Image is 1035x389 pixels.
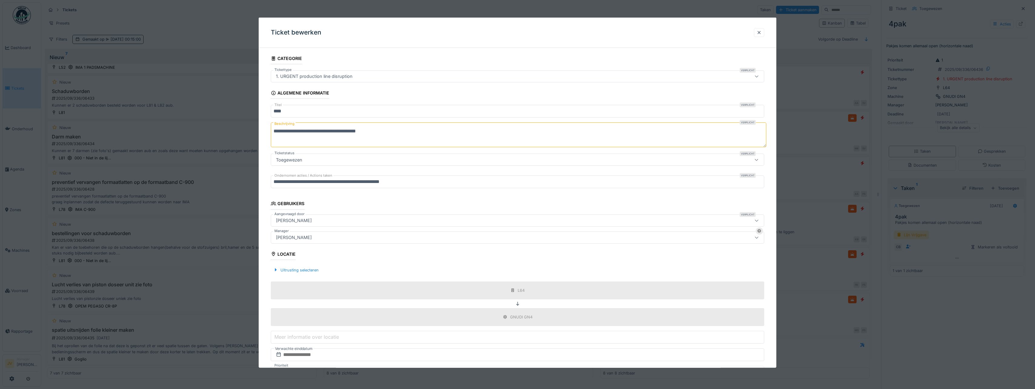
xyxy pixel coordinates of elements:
[740,102,756,107] div: Verplicht
[271,54,302,64] div: Categorie
[271,266,321,274] div: Uitrusting selecteren
[274,217,314,224] div: [PERSON_NAME]
[273,333,340,341] label: Meer informatie over locatie
[273,173,333,178] label: Ondernomen acties / Actions taken
[740,68,756,73] div: Verplicht
[271,249,296,260] div: Locatie
[274,345,313,352] label: Verwachte einddatum
[273,151,296,156] label: Ticketstatus
[740,151,756,156] div: Verplicht
[271,88,329,99] div: Algemene informatie
[273,120,296,128] label: Beschrijving
[274,156,305,163] div: Toegewezen
[271,199,304,209] div: Gebruikers
[274,73,355,80] div: 1. URGENT production line disruption
[273,67,293,72] label: Tickettype
[740,173,756,178] div: Verplicht
[740,212,756,217] div: Verplicht
[271,29,321,36] h3: Ticket bewerken
[740,120,756,125] div: Verplicht
[510,314,532,320] div: GNUDI GN4
[273,211,306,216] label: Aangevraagd door
[274,234,314,241] div: [PERSON_NAME]
[273,228,290,233] label: Manager
[273,102,283,108] label: Titel
[273,363,290,368] label: Prioriteit
[518,288,525,293] div: L64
